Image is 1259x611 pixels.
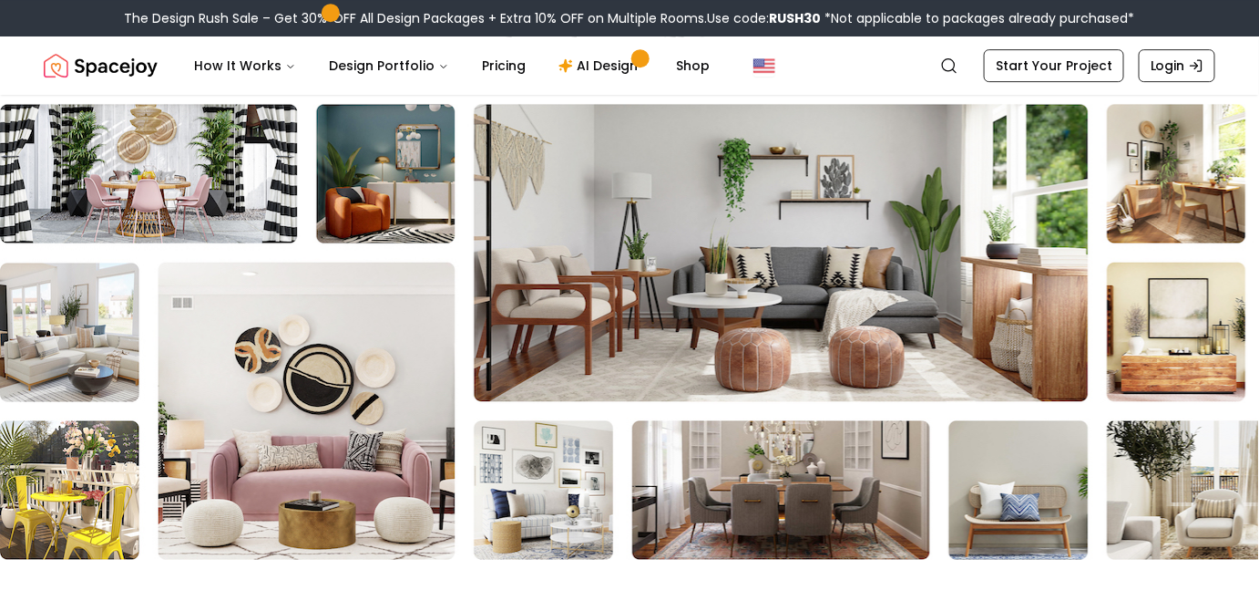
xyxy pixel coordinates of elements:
button: Design Portfolio [314,47,464,84]
b: RUSH30 [770,9,822,27]
a: Pricing [467,47,540,84]
div: The Design Rush Sale – Get 30% OFF All Design Packages + Extra 10% OFF on Multiple Rooms. [125,9,1135,27]
a: Login [1139,49,1215,82]
button: How It Works [179,47,311,84]
span: Use code: [708,9,822,27]
nav: Main [179,47,724,84]
span: *Not applicable to packages already purchased* [822,9,1135,27]
nav: Global [44,36,1215,95]
a: Spacejoy [44,47,158,84]
img: United States [753,55,775,77]
a: Shop [661,47,724,84]
a: AI Design [544,47,658,84]
a: Start Your Project [984,49,1124,82]
img: Spacejoy Logo [44,47,158,84]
